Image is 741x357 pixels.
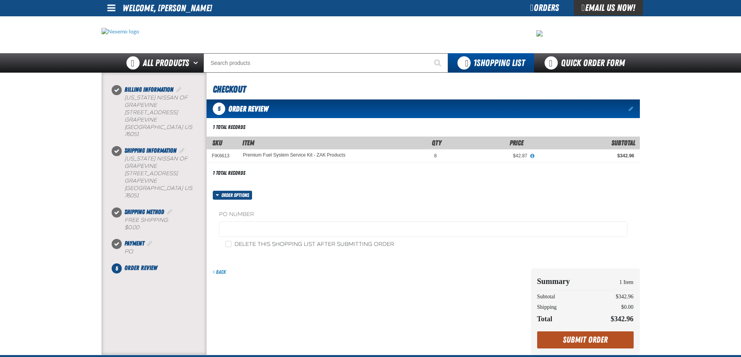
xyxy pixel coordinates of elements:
img: Nexemo logo [102,28,173,42]
span: [US_STATE] Nissan of Grapevine [124,155,187,169]
strong: $0.00 [124,224,139,231]
span: Item [242,139,254,147]
nav: Checkout steps. Current step is Order Review. Step 5 of 5 [111,85,207,273]
li: Order Review. Step 5 of 5. Not Completed [117,263,207,273]
td: 1 Item [594,275,634,288]
span: Price [510,139,524,147]
div: $42.87 [448,153,527,159]
span: 5 [213,103,225,115]
a: Quick Order Form [534,53,639,73]
li: Payment. Step 4 of 5. Completed [117,239,207,263]
span: Order Review [228,104,268,113]
button: Submit Order [537,331,634,348]
bdo: 76051 [124,192,139,199]
span: [STREET_ADDRESS] [124,170,178,177]
span: [GEOGRAPHIC_DATA] [124,185,183,192]
label: Delete this shopping list after submitting order [225,241,394,248]
a: Edit Shipping Method [166,208,173,216]
div: 1 total records [213,124,245,131]
a: Premium Fuel System Service Kit - ZAK Products [243,153,345,158]
span: GRAPEVINE [124,117,157,123]
a: Edit items [629,106,634,111]
span: 5 [112,263,122,273]
span: Order options [221,191,252,200]
span: All Products [143,56,189,70]
span: Payment [124,240,144,247]
th: Summary [537,275,594,288]
button: Order options [213,191,252,200]
button: You have 1 Shopping List. Open to view details [448,53,534,73]
th: Total [537,313,594,325]
label: PO Number [219,211,627,218]
bdo: 76051 [124,131,139,138]
a: Edit Payment [146,240,154,247]
span: Billing Information [124,86,173,93]
th: Subtotal [537,292,594,302]
span: Subtotal [611,139,635,147]
button: View All Prices for Premium Fuel System Service Kit - ZAK Products [527,153,538,160]
th: Shipping [537,302,594,313]
span: 8 [434,153,437,158]
span: Shipping Information [124,147,177,154]
li: Shipping Information. Step 2 of 5. Completed [117,146,207,207]
div: Free Shipping: [124,217,207,232]
a: Home [102,28,175,42]
td: $342.96 [594,292,634,302]
span: GRAPEVINE [124,178,157,184]
input: Search [203,53,448,73]
span: US [184,124,192,131]
td: $0.00 [594,302,634,313]
span: [STREET_ADDRESS] [124,109,178,116]
span: [US_STATE] Nissan of Grapevine [124,94,187,108]
span: US [184,185,192,192]
span: Checkout [213,84,246,95]
span: Shipping Method [124,208,164,216]
span: Qty [432,139,441,147]
span: Shopping List [473,57,525,68]
button: Start Searching [429,53,448,73]
li: Billing Information. Step 1 of 5. Completed [117,85,207,146]
td: FIK6613 [207,150,238,162]
div: P.O. [124,248,207,256]
a: SKU [212,139,222,147]
input: Delete this shopping list after submitting order [225,241,231,247]
div: 1 total records [213,169,245,177]
span: [GEOGRAPHIC_DATA] [124,124,183,131]
div: $342.96 [538,153,634,159]
a: Edit Shipping Information [178,147,186,154]
li: Shipping Method. Step 3 of 5. Completed [117,207,207,239]
strong: 1 [473,57,476,68]
span: Order Review [124,264,157,272]
a: Back [213,269,226,275]
button: Open All Products pages [191,53,203,73]
img: 3582f5c71ed677d1cb1f42fc97e79ade.jpeg [536,30,543,37]
a: Edit Billing Information [175,86,183,93]
span: $342.96 [611,315,634,323]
